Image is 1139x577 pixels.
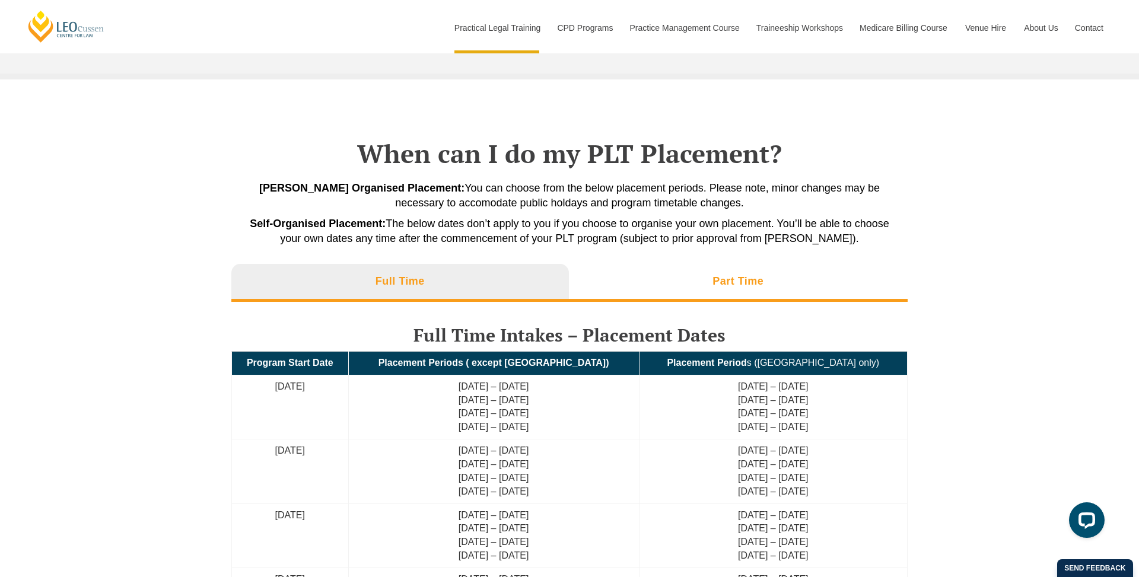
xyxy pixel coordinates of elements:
a: About Us [1015,2,1066,53]
h3: Full Time [376,275,425,288]
h2: When can I do my PLT Placement? [249,139,890,168]
span: The below dates don’t apply to you if you choose to organise your own placement. You’ll be able t... [250,218,889,244]
h3: Part Time [712,275,763,288]
strong: [PERSON_NAME] Organised Placement: [259,182,464,194]
td: s ([GEOGRAPHIC_DATA] only) [639,351,907,375]
a: Venue Hire [956,2,1015,53]
strong: Self-Organised Placement: [250,218,386,229]
td: [DATE] – [DATE] [DATE] – [DATE] [DATE] – [DATE] [DATE] – [DATE] [639,375,907,439]
td: [DATE] – [DATE] [DATE] – [DATE] [DATE] – [DATE] [DATE] – [DATE] [348,503,639,568]
td: [DATE] [232,375,349,439]
a: Practice Management Course [621,2,747,53]
td: [DATE] – [DATE] [DATE] – [DATE] [DATE] – [DATE] [DATE] – [DATE] [639,439,907,503]
strong: Program Start Date [247,358,333,368]
a: Practical Legal Training [446,2,549,53]
a: Medicare Billing Course [851,2,956,53]
td: [DATE] [232,439,349,503]
a: [PERSON_NAME] Centre for Law [27,9,106,43]
td: [DATE] – [DATE] [DATE] – [DATE] [DATE] – [DATE] [DATE] – [DATE] [348,375,639,439]
strong: Placement Period [667,358,746,368]
a: Traineeship Workshops [747,2,851,53]
iframe: LiveChat chat widget [1060,498,1109,547]
td: [DATE] – [DATE] [DATE] – [DATE] [DATE] – [DATE] [DATE] – [DATE] [348,439,639,503]
span: You can choose from the below placement periods. Please note, minor changes may be necessary to a... [259,182,880,209]
td: [DATE] – [DATE] [DATE] – [DATE] [DATE] – [DATE] [DATE] – [DATE] [639,503,907,568]
strong: Placement Periods ( except [GEOGRAPHIC_DATA]) [378,358,609,368]
td: [DATE] [232,503,349,568]
a: CPD Programs [548,2,621,53]
a: Contact [1066,2,1112,53]
h3: Full Time Intakes – Placement Dates [231,326,908,345]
